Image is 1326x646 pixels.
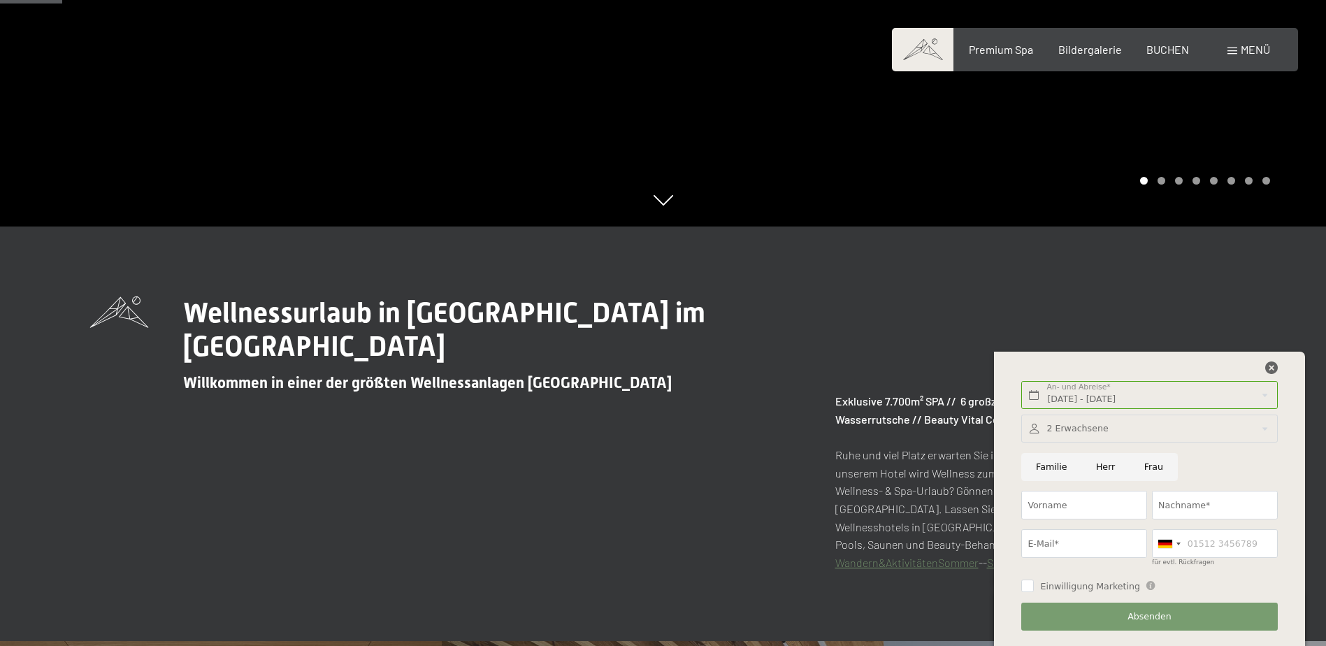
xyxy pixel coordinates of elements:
[1135,177,1270,185] div: Carousel Pagination
[1210,177,1218,185] div: Carousel Page 5
[183,374,672,392] span: Willkommen in einer der größten Wellnessanlagen [GEOGRAPHIC_DATA]
[835,394,1226,426] strong: Exklusive 7.700m² SPA // 6 großzügige Pools // 8 Saunen // 8 Ruheräume // 60m Wasserrutsche // Be...
[1140,177,1148,185] div: Carousel Page 1 (Current Slide)
[1058,43,1122,56] a: Bildergalerie
[835,556,979,569] a: Wandern&AktivitätenSommer
[1040,580,1140,593] span: Einwilligung Marketing
[1175,177,1183,185] div: Carousel Page 3
[1146,43,1189,56] a: BUCHEN
[1153,530,1185,557] div: Germany (Deutschland): +49
[1021,603,1277,631] button: Absenden
[1158,177,1165,185] div: Carousel Page 2
[1192,177,1200,185] div: Carousel Page 4
[969,43,1033,56] a: Premium Spa
[987,556,1046,569] a: Ski & Winter
[1241,43,1270,56] span: Menü
[1127,610,1172,623] span: Absenden
[1227,177,1235,185] div: Carousel Page 6
[183,296,705,363] span: Wellnessurlaub in [GEOGRAPHIC_DATA] im [GEOGRAPHIC_DATA]
[835,392,1237,571] p: Ruhe und viel Platz erwarten Sie im . In unserem Hotel wird Wellness zum Highlight des Jahres. Se...
[1152,559,1214,566] label: für evtl. Rückfragen
[1262,177,1270,185] div: Carousel Page 8
[1245,177,1253,185] div: Carousel Page 7
[1152,529,1278,558] input: 01512 3456789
